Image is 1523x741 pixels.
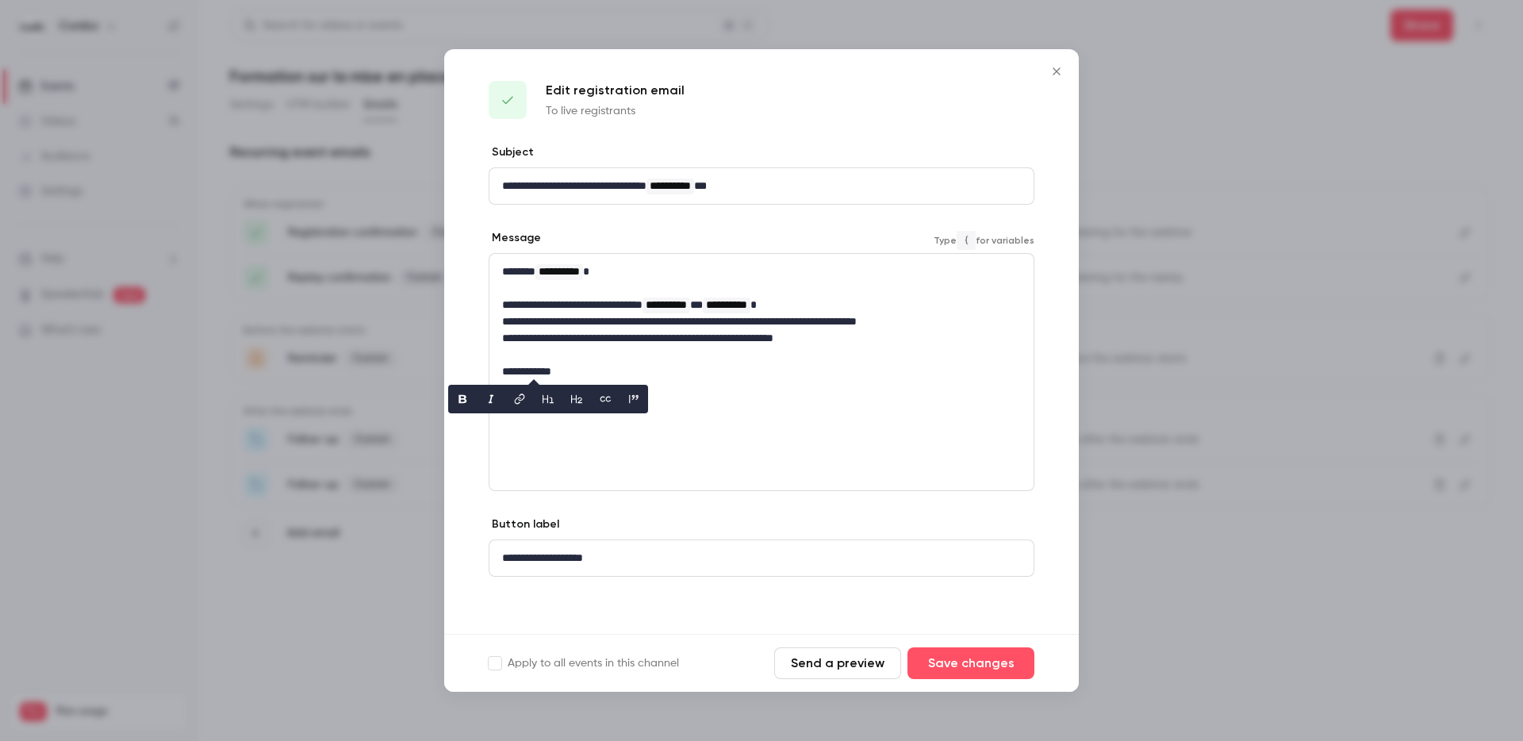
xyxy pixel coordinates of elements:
[489,655,679,671] label: Apply to all events in this channel
[489,230,541,246] label: Message
[1041,56,1072,87] button: Close
[546,81,685,100] p: Edit registration email
[489,168,1034,204] div: editor
[621,386,646,412] button: blockquote
[489,254,1034,390] div: editor
[489,516,559,532] label: Button label
[774,647,901,679] button: Send a preview
[478,386,504,412] button: italic
[450,386,475,412] button: bold
[507,386,532,412] button: link
[489,540,1034,576] div: editor
[907,647,1034,679] button: Save changes
[957,231,976,250] code: {
[489,144,534,160] label: Subject
[546,103,685,119] p: To live registrants
[934,231,1034,250] span: Type for variables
